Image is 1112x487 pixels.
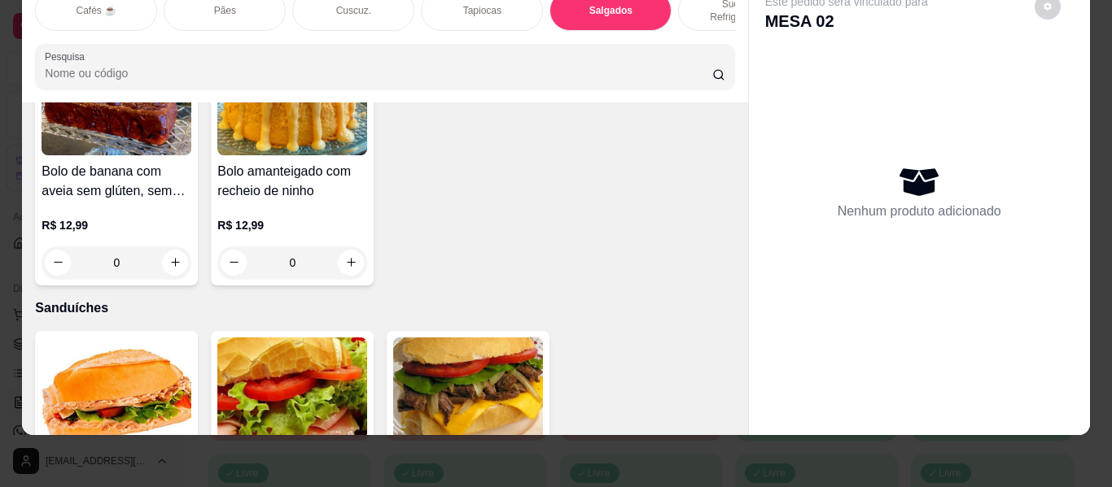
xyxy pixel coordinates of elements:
[45,50,90,63] label: Pesquisa
[765,10,928,33] p: MESA 02
[217,162,367,201] h4: Bolo amanteigado com recheio de ninho
[42,337,191,439] img: product-image
[463,4,501,17] p: Tapiocas
[838,202,1001,221] p: Nenhum produto adicionado
[35,298,734,318] p: Sanduíches
[393,337,543,439] img: product-image
[45,250,71,276] button: decrease-product-quantity
[42,217,191,233] p: R$ 12,99
[76,4,116,17] p: Cafés ☕
[589,4,633,17] p: Salgados
[45,65,712,81] input: Pesquisa
[217,54,367,155] img: product-image
[336,4,371,17] p: Cuscuz.
[217,337,367,439] img: product-image
[162,250,188,276] button: increase-product-quantity
[42,54,191,155] img: product-image
[221,250,247,276] button: decrease-product-quantity
[42,162,191,201] h4: Bolo de banana com aveia sem glúten, sem lactose e sem açúcar.
[217,217,367,233] p: R$ 12,99
[214,4,236,17] p: Pães
[338,250,364,276] button: increase-product-quantity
